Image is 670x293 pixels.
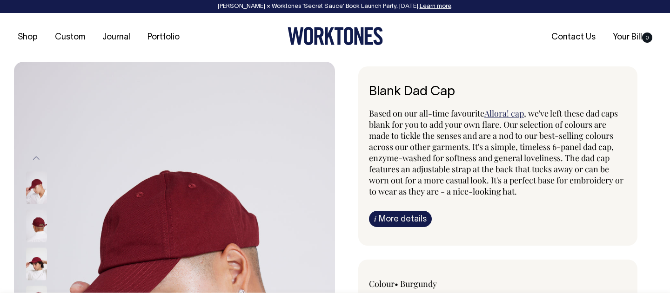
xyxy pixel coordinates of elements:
label: Burgundy [400,278,437,289]
a: Portfolio [144,30,183,45]
span: • [395,278,398,289]
span: 0 [642,33,652,43]
img: burgundy [26,210,47,242]
a: Custom [51,30,89,45]
div: [PERSON_NAME] × Worktones ‘Secret Sauce’ Book Launch Party, [DATE]. . [9,3,661,10]
button: Previous [29,148,43,169]
div: Colour [369,278,472,289]
a: Allora! cap [484,108,524,119]
h1: Blank Dad Cap [369,85,627,99]
img: burgundy [26,248,47,280]
span: , we've left these dad caps blank for you to add your own flare. Our selection of colours are mad... [369,108,623,197]
a: Journal [99,30,134,45]
img: burgundy [26,172,47,204]
a: Shop [14,30,41,45]
a: Your Bill0 [609,30,656,45]
span: i [374,214,376,223]
a: Contact Us [548,30,599,45]
span: Based on our all-time favourite [369,108,484,119]
a: iMore details [369,211,432,227]
a: Learn more [420,4,451,9]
